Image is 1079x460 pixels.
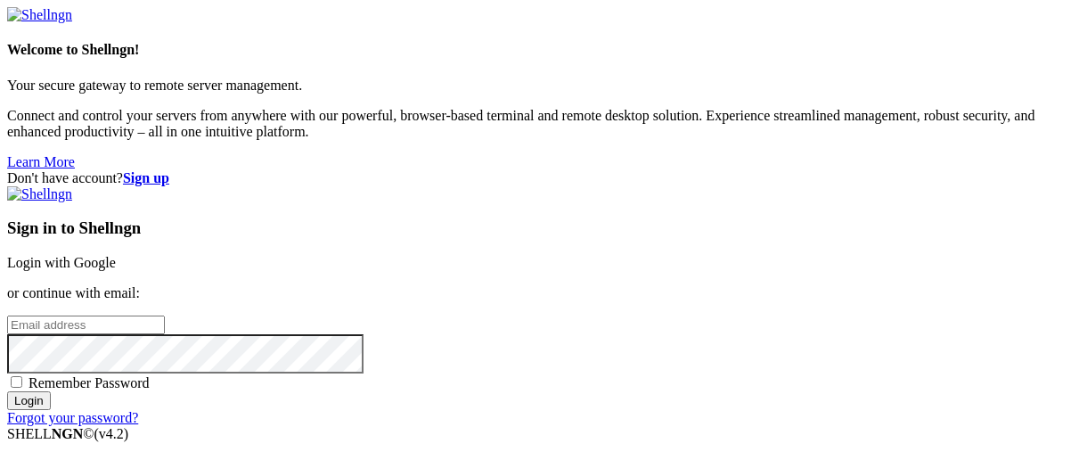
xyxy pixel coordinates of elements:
[7,170,1072,186] div: Don't have account?
[7,78,1072,94] p: Your secure gateway to remote server management.
[7,7,72,23] img: Shellngn
[7,154,75,169] a: Learn More
[7,218,1072,238] h3: Sign in to Shellngn
[7,108,1072,140] p: Connect and control your servers from anywhere with our powerful, browser-based terminal and remo...
[123,170,169,185] a: Sign up
[7,42,1072,58] h4: Welcome to Shellngn!
[7,285,1072,301] p: or continue with email:
[7,255,116,270] a: Login with Google
[7,316,165,334] input: Email address
[7,410,138,425] a: Forgot your password?
[29,375,150,390] span: Remember Password
[7,426,128,441] span: SHELL ©
[7,186,72,202] img: Shellngn
[11,376,22,388] input: Remember Password
[52,426,84,441] b: NGN
[7,391,51,410] input: Login
[94,426,129,441] span: 4.2.0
